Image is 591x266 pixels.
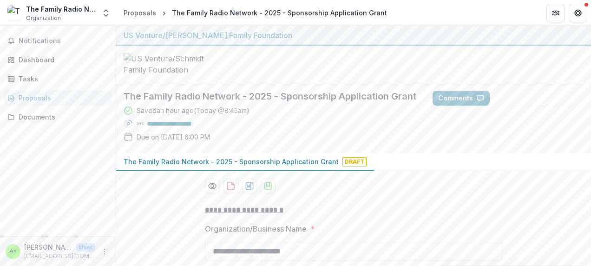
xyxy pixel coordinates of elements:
[4,90,112,106] a: Proposals
[19,74,105,84] div: Tasks
[205,223,307,234] p: Organization/Business Name
[99,4,112,22] button: Open entity switcher
[124,91,418,102] h2: The Family Radio Network - 2025 - Sponsorship Application Grant
[7,6,22,20] img: The Family Radio Network
[242,179,257,193] button: download-proposal
[205,179,220,193] button: Preview d8008ca0-9b72-4280-8db1-d44afc121519-0.pdf
[124,8,156,18] div: Proposals
[433,91,490,106] button: Comments
[4,109,112,125] a: Documents
[19,93,105,103] div: Proposals
[493,91,584,106] button: Answer Suggestions
[124,53,217,75] img: US Venture/Schmidt Family Foundation
[120,6,160,20] a: Proposals
[4,71,112,86] a: Tasks
[76,243,95,252] p: User
[4,52,112,67] a: Dashboard
[223,179,238,193] button: download-proposal
[24,242,72,252] p: [PERSON_NAME] <[EMAIL_ADDRESS][DOMAIN_NAME]>
[9,248,17,254] div: Andy Kilgas <andyk@thefamily.net>
[19,112,105,122] div: Documents
[137,120,144,127] p: 94 %
[99,246,110,257] button: More
[120,6,391,20] nav: breadcrumb
[19,37,108,45] span: Notifications
[24,252,95,260] p: [EMAIL_ADDRESS][DOMAIN_NAME]
[124,157,339,166] p: The Family Radio Network - 2025 - Sponsorship Application Grant
[569,4,587,22] button: Get Help
[137,132,210,142] p: Due on [DATE] 6:00 PM
[19,55,105,65] div: Dashboard
[137,106,250,115] div: Saved an hour ago ( Today @ 8:45am )
[261,179,276,193] button: download-proposal
[342,157,367,166] span: Draft
[26,4,96,14] div: The Family Radio Network
[546,4,565,22] button: Partners
[124,30,584,41] div: US Venture/[PERSON_NAME] Family Foundation
[26,14,61,22] span: Organization
[172,8,387,18] div: The Family Radio Network - 2025 - Sponsorship Application Grant
[4,33,112,48] button: Notifications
